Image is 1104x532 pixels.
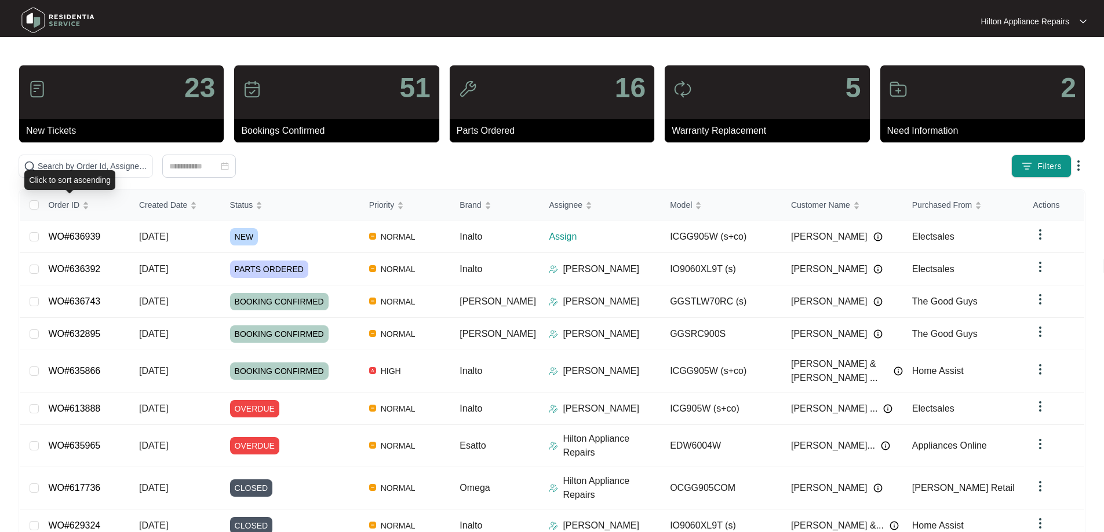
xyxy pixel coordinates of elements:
[1011,155,1072,178] button: filter iconFilters
[873,265,883,274] img: Info icon
[458,80,477,98] img: icon
[894,366,903,376] img: Info icon
[1024,190,1084,221] th: Actions
[549,329,558,339] img: Assigner Icon
[1033,479,1047,493] img: dropdown arrow
[139,296,168,306] span: [DATE]
[549,483,558,493] img: Assigner Icon
[549,230,661,244] p: Assign
[1061,74,1076,102] p: 2
[670,199,692,211] span: Model
[241,124,439,138] p: Bookings Confirmed
[230,293,329,310] span: BOOKING CONFIRMED
[460,366,482,376] span: Inalto
[130,190,221,221] th: Created Date
[369,405,376,412] img: Vercel Logo
[563,364,639,378] p: [PERSON_NAME]
[139,441,168,450] span: [DATE]
[243,80,261,98] img: icon
[1072,159,1085,173] img: dropdown arrow
[399,74,430,102] p: 51
[376,402,420,416] span: NORMAL
[24,170,115,190] div: Click to sort ascending
[28,80,46,98] img: icon
[369,367,376,374] img: Vercel Logo
[1033,437,1047,451] img: dropdown arrow
[791,230,868,244] span: [PERSON_NAME]
[460,296,536,306] span: [PERSON_NAME]
[549,297,558,306] img: Assigner Icon
[139,366,168,376] span: [DATE]
[791,439,875,453] span: [PERSON_NAME]...
[457,124,654,138] p: Parts Ordered
[376,262,420,276] span: NORMAL
[139,520,168,530] span: [DATE]
[912,403,954,413] span: Electsales
[460,232,482,241] span: Inalto
[873,232,883,241] img: Info icon
[369,233,376,240] img: Vercel Logo
[230,479,273,497] span: CLOSED
[450,190,540,221] th: Brand
[369,522,376,529] img: Vercel Logo
[230,325,329,343] span: BOOKING CONFIRMED
[48,403,100,413] a: WO#613888
[912,264,954,274] span: Electsales
[912,483,1015,493] span: [PERSON_NAME] Retail
[563,474,661,502] p: Hilton Appliance Repairs
[369,298,376,304] img: Vercel Logo
[369,199,395,211] span: Priority
[873,483,883,493] img: Info icon
[563,432,661,460] p: Hilton Appliance Repairs
[791,199,850,211] span: Customer Name
[460,520,482,530] span: Inalto
[1033,260,1047,274] img: dropdown arrow
[661,350,782,392] td: ICGG905W (s+co)
[26,124,224,138] p: New Tickets
[1037,160,1062,173] span: Filters
[376,364,406,378] span: HIGH
[48,296,100,306] a: WO#636743
[139,199,187,211] span: Created Date
[24,160,35,172] img: search-icon
[376,327,420,341] span: NORMAL
[881,441,890,450] img: Info icon
[782,190,903,221] th: Customer Name
[887,124,1085,138] p: Need Information
[376,230,420,244] span: NORMAL
[791,295,868,309] span: [PERSON_NAME]
[460,403,482,413] span: Inalto
[230,400,279,417] span: OVERDUE
[1033,516,1047,530] img: dropdown arrow
[1033,325,1047,339] img: dropdown arrow
[48,441,100,450] a: WO#635965
[221,190,360,221] th: Status
[661,425,782,467] td: EDW6004W
[1033,292,1047,306] img: dropdown arrow
[1080,19,1087,24] img: dropdown arrow
[376,481,420,495] span: NORMAL
[791,327,868,341] span: [PERSON_NAME]
[661,392,782,425] td: ICG905W (s+co)
[563,327,639,341] p: [PERSON_NAME]
[460,483,490,493] span: Omega
[791,357,888,385] span: [PERSON_NAME] & [PERSON_NAME] ...
[39,190,130,221] th: Order ID
[460,441,486,450] span: Esatto
[376,295,420,309] span: NORMAL
[672,124,869,138] p: Warranty Replacement
[912,232,954,241] span: Electsales
[139,232,168,241] span: [DATE]
[184,74,215,102] p: 23
[139,483,168,493] span: [DATE]
[981,16,1069,27] p: Hilton Appliance Repairs
[883,404,892,413] img: Info icon
[791,481,868,495] span: [PERSON_NAME]
[376,439,420,453] span: NORMAL
[549,521,558,530] img: Assigner Icon
[17,3,99,38] img: residentia service logo
[1033,399,1047,413] img: dropdown arrow
[549,366,558,376] img: Assigner Icon
[540,190,661,221] th: Assignee
[1033,228,1047,241] img: dropdown arrow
